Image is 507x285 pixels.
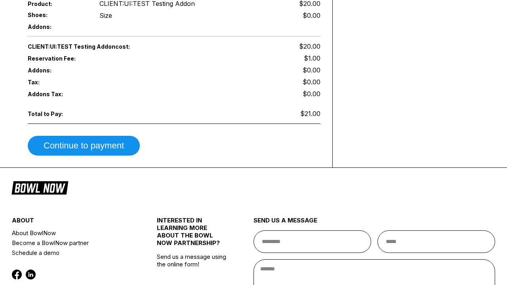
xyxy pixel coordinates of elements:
[12,248,133,258] a: Schedule a demo
[28,79,86,85] span: Tax:
[28,110,86,117] span: Total to Pay:
[303,90,320,98] span: $0.00
[303,78,320,86] span: $0.00
[28,0,86,7] span: Product:
[28,136,140,156] button: Continue to payment
[28,91,86,97] span: Addons Tax:
[253,217,495,230] div: send us a message
[299,42,320,50] span: $20.00
[303,66,320,74] span: $0.00
[12,238,133,248] a: Become a BowlNow partner
[99,11,112,19] div: Size
[12,228,133,238] a: About BowlNow
[157,217,229,253] div: INTERESTED IN LEARNING MORE ABOUT THE BOWL NOW PARTNERSHIP?
[28,67,86,74] span: Addons:
[28,55,174,62] span: Reservation Fee:
[304,54,320,62] span: $1.00
[300,110,320,118] span: $21.00
[28,43,174,50] span: CLIENT:UI:TEST Testing Addon cost:
[303,11,320,19] div: $0.00
[28,23,86,30] span: Addons:
[28,11,86,18] span: Shoes:
[12,217,133,228] div: about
